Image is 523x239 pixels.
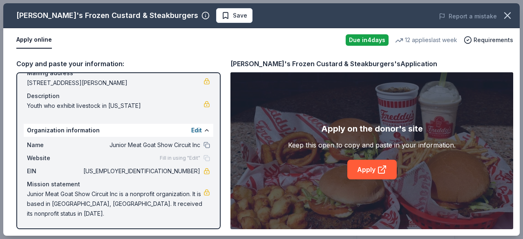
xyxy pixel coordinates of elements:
span: Junior Meat Goat Show Circuit Inc is a nonprofit organization. It is based in [GEOGRAPHIC_DATA], ... [27,189,203,219]
div: Description [27,91,210,101]
div: Copy and paste your information: [16,58,221,69]
button: Edit [191,125,202,135]
div: Mailing address [27,68,210,78]
span: Youth who exhibit livestock in [US_STATE] [27,101,203,111]
button: Requirements [464,35,513,45]
div: Apply on the donor's site [321,122,423,135]
div: 12 applies last week [395,35,457,45]
span: [US_EMPLOYER_IDENTIFICATION_NUMBER] [82,166,200,176]
div: [PERSON_NAME]'s Frozen Custard & Steakburgers's Application [230,58,437,69]
span: Junior Meat Goat Show Circuit Inc [82,140,200,150]
div: Organization information [24,124,213,137]
span: Requirements [474,35,513,45]
span: Name [27,140,82,150]
div: [PERSON_NAME]'s Frozen Custard & Steakburgers [16,9,198,22]
div: Due in 4 days [346,34,389,46]
span: Save [233,11,247,20]
button: Apply online [16,31,52,49]
div: Mission statement [27,179,210,189]
span: EIN [27,166,82,176]
a: Apply [347,160,397,179]
span: Website [27,153,82,163]
span: Fill in using "Edit" [160,155,200,161]
button: Save [216,8,253,23]
button: Report a mistake [439,11,497,21]
div: Keep this open to copy and paste in your information. [288,140,456,150]
span: [STREET_ADDRESS][PERSON_NAME] [27,78,203,88]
